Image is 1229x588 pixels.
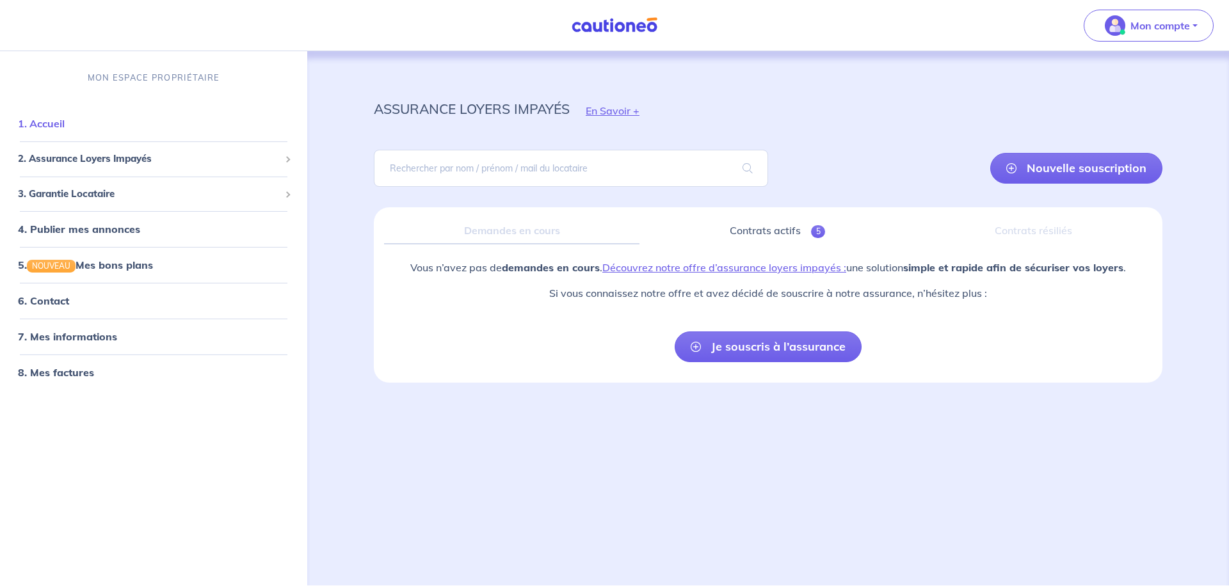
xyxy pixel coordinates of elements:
p: Si vous connaissez notre offre et avez décidé de souscrire à notre assurance, n’hésitez plus : [410,285,1126,301]
a: 6. Contact [18,294,69,307]
span: 3. Garantie Locataire [18,187,280,202]
a: Nouvelle souscription [990,153,1162,184]
div: 1. Accueil [5,111,302,136]
div: 8. Mes factures [5,360,302,385]
div: 3. Garantie Locataire [5,182,302,207]
p: Mon compte [1130,18,1190,33]
a: 4. Publier mes annonces [18,223,140,235]
img: illu_account_valid_menu.svg [1105,15,1125,36]
a: Contrats actifs5 [650,218,905,244]
a: Découvrez notre offre d’assurance loyers impayés : [602,261,846,274]
button: En Savoir + [570,92,655,129]
a: 8. Mes factures [18,366,94,379]
div: 2. Assurance Loyers Impayés [5,147,302,171]
a: 7. Mes informations [18,330,117,343]
div: 7. Mes informations [5,324,302,349]
span: 5 [811,225,826,238]
div: 4. Publier mes annonces [5,216,302,242]
p: Vous n’avez pas de . une solution . [410,260,1126,275]
strong: demandes en cours [502,261,600,274]
strong: simple et rapide afin de sécuriser vos loyers [903,261,1123,274]
p: assurance loyers impayés [374,97,570,120]
span: 2. Assurance Loyers Impayés [18,152,280,166]
input: Rechercher par nom / prénom / mail du locataire [374,150,768,187]
img: Cautioneo [566,17,663,33]
span: search [727,150,768,186]
a: 1. Accueil [18,117,65,130]
a: Je souscris à l’assurance [675,331,862,362]
button: illu_account_valid_menu.svgMon compte [1084,10,1214,42]
div: 5.NOUVEAUMes bons plans [5,252,302,278]
p: MON ESPACE PROPRIÉTAIRE [88,72,220,84]
div: 6. Contact [5,288,302,314]
a: 5.NOUVEAUMes bons plans [18,258,153,271]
